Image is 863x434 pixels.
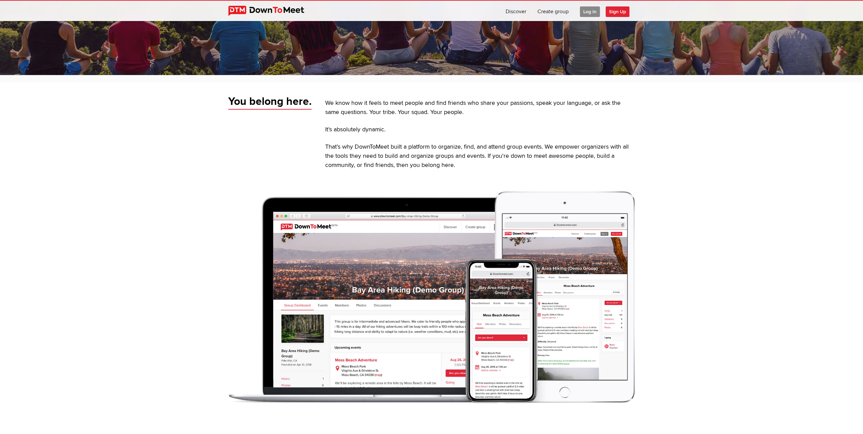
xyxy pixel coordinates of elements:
a: Create group [532,1,574,21]
p: That’s why DownToMeet built a platform to organize, find, and attend group events. We empower org... [325,143,635,170]
span: Sign Up [606,6,629,17]
span: Log In [580,6,600,17]
img: DownToMeet [228,6,315,16]
a: Sign Up [606,1,635,21]
span: You belong here. [228,95,312,110]
p: It’s absolutely dynamic. [325,125,635,134]
a: Log In [574,1,605,21]
img: Down To Meet - social meeting group site preview. [228,190,635,405]
p: We know how it feels to meet people and find friends who share your passions, speak your language... [325,99,635,117]
a: Discover [500,1,532,21]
